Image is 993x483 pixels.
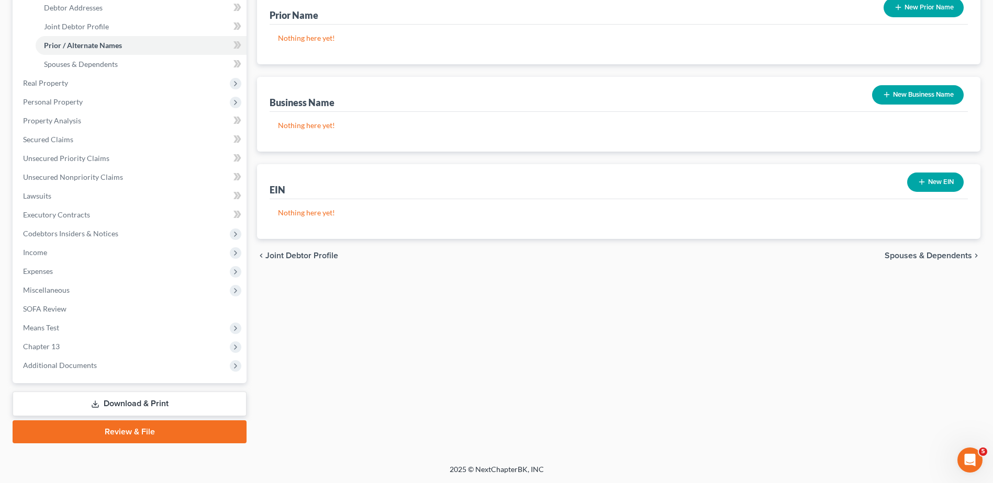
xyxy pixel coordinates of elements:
[23,267,53,275] span: Expenses
[23,248,47,257] span: Income
[979,447,987,456] span: 5
[23,210,90,219] span: Executory Contracts
[265,251,338,260] span: Joint Debtor Profile
[885,251,980,260] button: Spouses & Dependents chevron_right
[23,172,123,181] span: Unsecured Nonpriority Claims
[15,300,247,318] a: SOFA Review
[270,96,334,109] div: Business Name
[23,191,51,200] span: Lawsuits
[23,135,73,144] span: Secured Claims
[23,323,59,332] span: Means Test
[44,41,122,50] span: Prior / Alternate Names
[44,60,118,68] span: Spouses & Dependents
[257,251,265,260] i: chevron_left
[23,342,60,351] span: Chapter 13
[13,420,247,443] a: Review & File
[15,168,247,187] a: Unsecured Nonpriority Claims
[15,111,247,130] a: Property Analysis
[36,17,247,36] a: Joint Debtor Profile
[23,285,70,294] span: Miscellaneous
[23,304,66,313] span: SOFA Review
[36,55,247,74] a: Spouses & Dependents
[13,392,247,416] a: Download & Print
[15,187,247,205] a: Lawsuits
[257,251,338,260] button: chevron_left Joint Debtor Profile
[957,447,983,473] iframe: Intercom live chat
[270,183,285,196] div: EIN
[23,154,109,163] span: Unsecured Priority Claims
[885,251,972,260] span: Spouses & Dependents
[198,464,795,483] div: 2025 © NextChapterBK, INC
[15,205,247,224] a: Executory Contracts
[15,149,247,168] a: Unsecured Priority Claims
[44,3,103,12] span: Debtor Addresses
[44,22,109,31] span: Joint Debtor Profile
[270,9,318,21] div: Prior Name
[23,361,97,370] span: Additional Documents
[278,120,959,131] p: Nothing here yet!
[23,116,81,125] span: Property Analysis
[23,229,118,238] span: Codebtors Insiders & Notices
[872,85,964,105] button: New Business Name
[278,33,959,43] p: Nothing here yet!
[23,78,68,87] span: Real Property
[15,130,247,149] a: Secured Claims
[278,208,959,218] p: Nothing here yet!
[907,172,964,192] button: New EIN
[972,251,980,260] i: chevron_right
[36,36,247,55] a: Prior / Alternate Names
[23,97,83,106] span: Personal Property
